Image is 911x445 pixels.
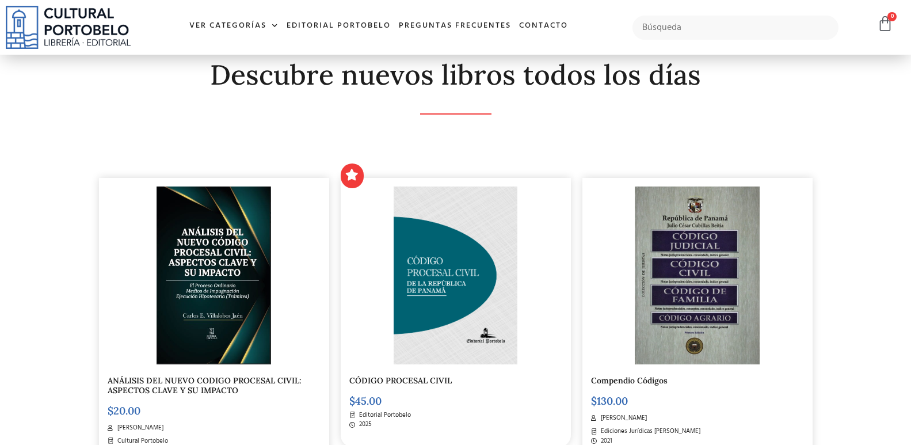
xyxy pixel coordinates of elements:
[598,413,647,423] span: [PERSON_NAME]
[635,187,760,364] img: img20221020_09162956-scaled-1.jpg
[356,420,372,429] span: 2025
[99,60,813,90] h2: Descubre nuevos libros todos los días
[108,404,113,417] span: $
[349,394,355,408] span: $
[349,394,382,408] bdi: 45.00
[157,187,271,364] img: Captura de pantalla 2025-09-02 115825
[115,423,163,433] span: [PERSON_NAME]
[356,410,411,420] span: Editorial Portobelo
[515,14,572,39] a: Contacto
[395,14,515,39] a: Preguntas frecuentes
[108,375,302,395] a: ANÁLISIS DEL NUEVO CODIGO PROCESAL CIVIL: ASPECTOS CLAVE Y SU IMPACTO
[632,16,838,40] input: Búsqueda
[349,375,452,386] a: CÓDIGO PROCESAL CIVIL
[283,14,395,39] a: Editorial Portobelo
[591,394,597,408] span: $
[591,375,668,386] a: Compendio Códigos
[108,404,140,417] bdi: 20.00
[887,12,897,21] span: 0
[185,14,283,39] a: Ver Categorías
[877,16,893,32] a: 0
[591,394,628,408] bdi: 130.00
[394,187,517,364] img: CODIGO 00 PORTADA PROCESAL CIVIL _Mesa de trabajo 1
[598,427,700,436] span: Ediciones Jurídicas [PERSON_NAME]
